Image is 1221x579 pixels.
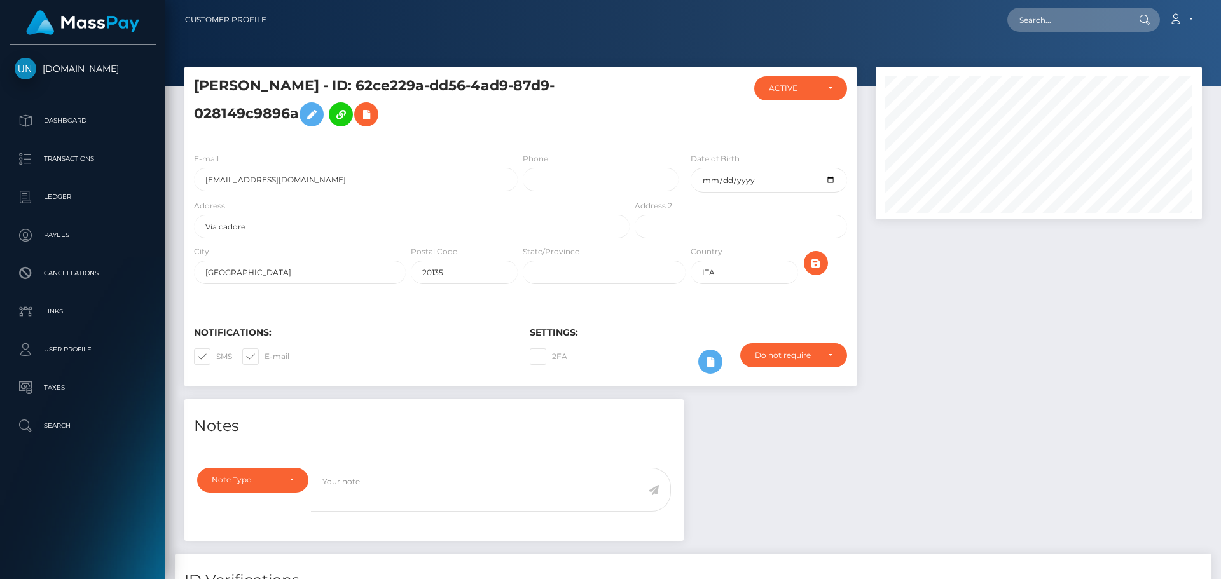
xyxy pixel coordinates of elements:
label: State/Province [523,246,579,257]
a: Customer Profile [185,6,266,33]
p: Ledger [15,187,151,207]
button: Do not require [740,343,847,367]
label: 2FA [530,348,567,365]
label: City [194,246,209,257]
label: E-mail [242,348,289,365]
label: Address [194,200,225,212]
p: Search [15,416,151,435]
a: Search [10,410,156,442]
label: Postal Code [411,246,457,257]
div: Note Type [212,475,279,485]
a: Ledger [10,181,156,213]
h4: Notes [194,415,674,437]
h5: [PERSON_NAME] - ID: 62ce229a-dd56-4ad9-87d9-028149c9896a [194,76,623,133]
p: Dashboard [15,111,151,130]
input: Search... [1007,8,1127,32]
a: Taxes [10,372,156,404]
a: User Profile [10,334,156,365]
p: Links [15,302,151,321]
p: Payees [15,226,151,245]
a: Cancellations [10,257,156,289]
button: Note Type [197,468,308,492]
button: ACTIVE [754,76,847,100]
p: Taxes [15,378,151,397]
label: Phone [523,153,548,165]
label: SMS [194,348,232,365]
img: Unlockt.me [15,58,36,79]
p: Cancellations [15,264,151,283]
h6: Settings: [530,327,846,338]
a: Payees [10,219,156,251]
div: Do not require [755,350,818,360]
label: Date of Birth [691,153,740,165]
p: User Profile [15,340,151,359]
label: Country [691,246,722,257]
span: [DOMAIN_NAME] [10,63,156,74]
p: Transactions [15,149,151,168]
img: MassPay Logo [26,10,139,35]
label: Address 2 [635,200,672,212]
a: Links [10,296,156,327]
div: ACTIVE [769,83,818,93]
a: Transactions [10,143,156,175]
label: E-mail [194,153,219,165]
a: Dashboard [10,105,156,137]
h6: Notifications: [194,327,511,338]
